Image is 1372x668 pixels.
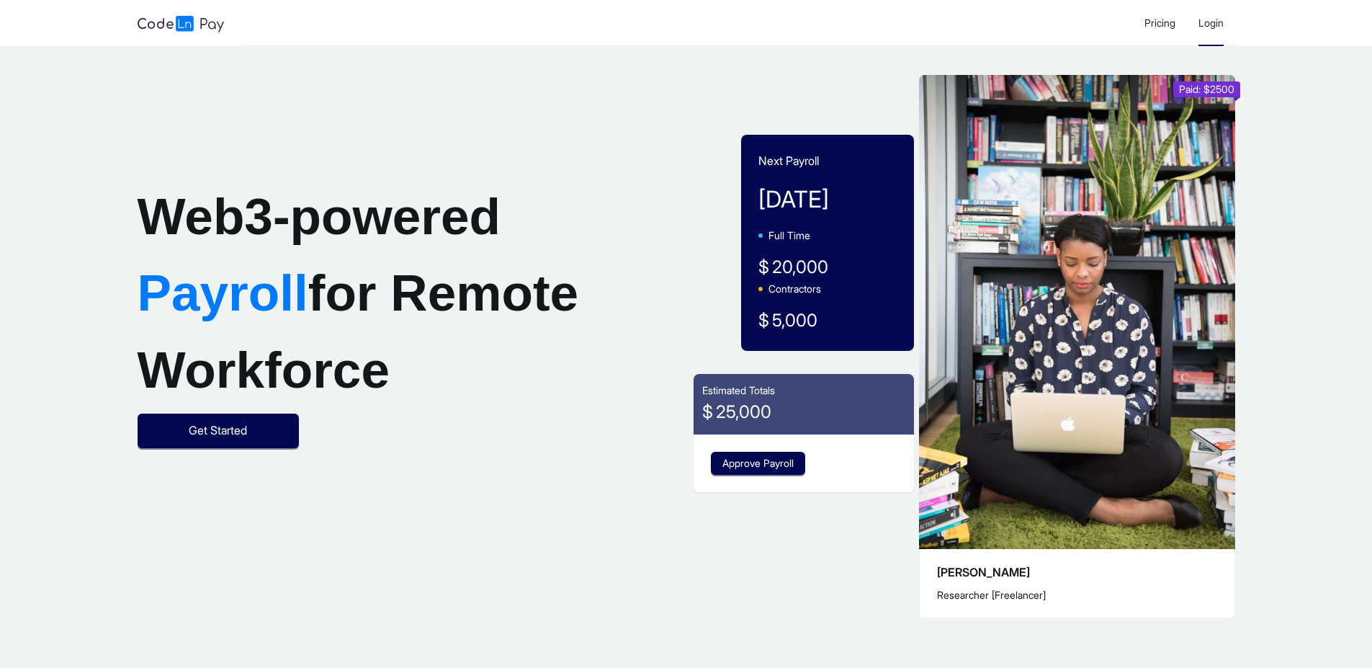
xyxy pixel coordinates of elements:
button: Get Started [138,414,299,448]
img: example [919,75,1235,549]
span: Researcher [Freelancer] [937,589,1046,601]
span: [DATE] [758,185,829,213]
button: Approve Payroll [711,452,805,475]
span: Login [1198,17,1224,29]
h1: Web3-powered for Remote Workforce [138,179,588,409]
span: [PERSON_NAME] [937,565,1030,579]
p: Next Payroll [758,152,897,170]
span: Get Started [189,422,247,440]
span: Paid: $2500 [1179,83,1234,95]
span: Estimated Totals [702,384,775,396]
span: Full Time [768,229,810,241]
span: 20,000 [772,257,828,277]
a: Get Started [138,424,299,437]
span: $ [758,254,769,281]
span: Payroll [138,264,308,321]
img: logo [138,16,224,32]
span: $ [758,307,769,334]
span: Approve Payroll [722,455,794,471]
span: 25,000 [716,401,771,422]
span: 5,000 [772,310,817,331]
span: $ [702,398,713,426]
span: Pricing [1144,17,1175,29]
span: Contractors [768,282,821,295]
